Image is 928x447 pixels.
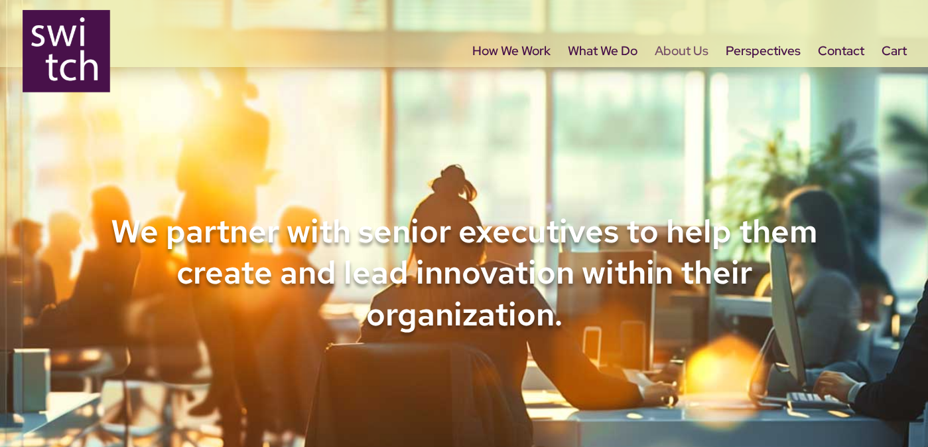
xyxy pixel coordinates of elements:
a: Cart [882,46,907,102]
a: What We Do [568,46,637,102]
a: About Us [655,46,708,102]
a: Perspectives [726,46,801,102]
h1: We partner with senior executives to help them create and lead innovation within their organization. [93,211,835,341]
a: How We Work [472,46,551,102]
a: Contact [818,46,864,102]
